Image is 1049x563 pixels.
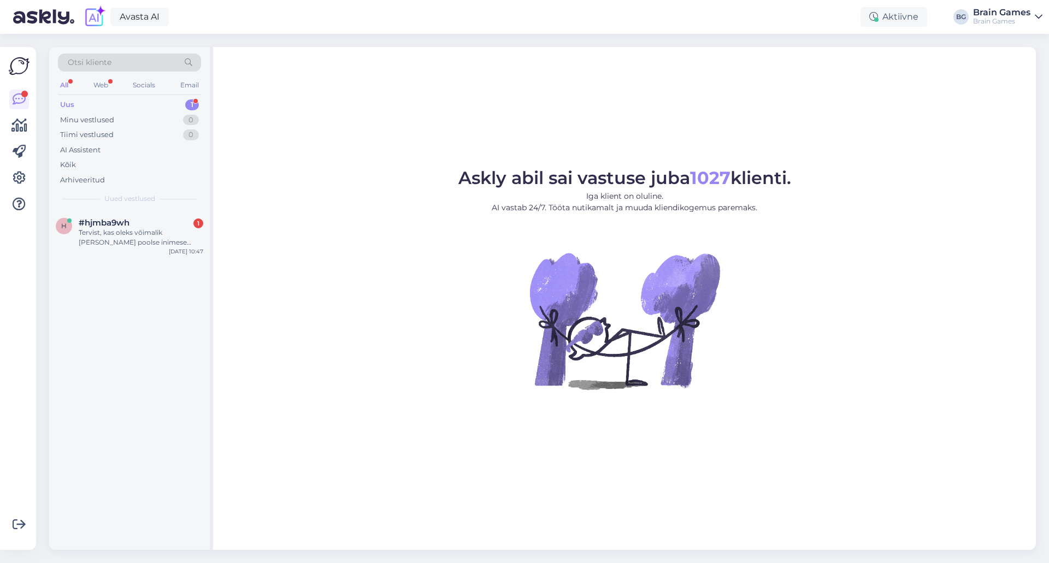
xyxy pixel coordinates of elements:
[131,78,157,92] div: Socials
[458,191,791,214] p: Iga klient on oluline. AI vastab 24/7. Tööta nutikamalt ja muuda kliendikogemus paremaks.
[193,218,203,228] div: 1
[61,222,67,230] span: h
[60,129,114,140] div: Tiimi vestlused
[169,247,203,256] div: [DATE] 10:47
[79,228,203,247] div: Tervist, kas oleks võimalik [PERSON_NAME] poolse inimese kontakt e-mail, kes vastutab sisseostu e...
[83,5,106,28] img: explore-ai
[183,129,199,140] div: 0
[185,99,199,110] div: 1
[973,17,1030,26] div: Brain Games
[178,78,201,92] div: Email
[60,115,114,126] div: Minu vestlused
[60,175,105,186] div: Arhiveeritud
[183,115,199,126] div: 0
[973,8,1042,26] a: Brain GamesBrain Games
[91,78,110,92] div: Web
[60,145,101,156] div: AI Assistent
[79,218,129,228] span: #hjmba9wh
[690,167,730,188] b: 1027
[973,8,1030,17] div: Brain Games
[60,99,74,110] div: Uus
[458,167,791,188] span: Askly abil sai vastuse juba klienti.
[68,57,111,68] span: Otsi kliente
[953,9,969,25] div: BG
[110,8,169,26] a: Avasta AI
[60,159,76,170] div: Kõik
[58,78,70,92] div: All
[9,56,30,76] img: Askly Logo
[861,7,927,27] div: Aktiivne
[104,194,155,204] span: Uued vestlused
[526,222,723,419] img: No Chat active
